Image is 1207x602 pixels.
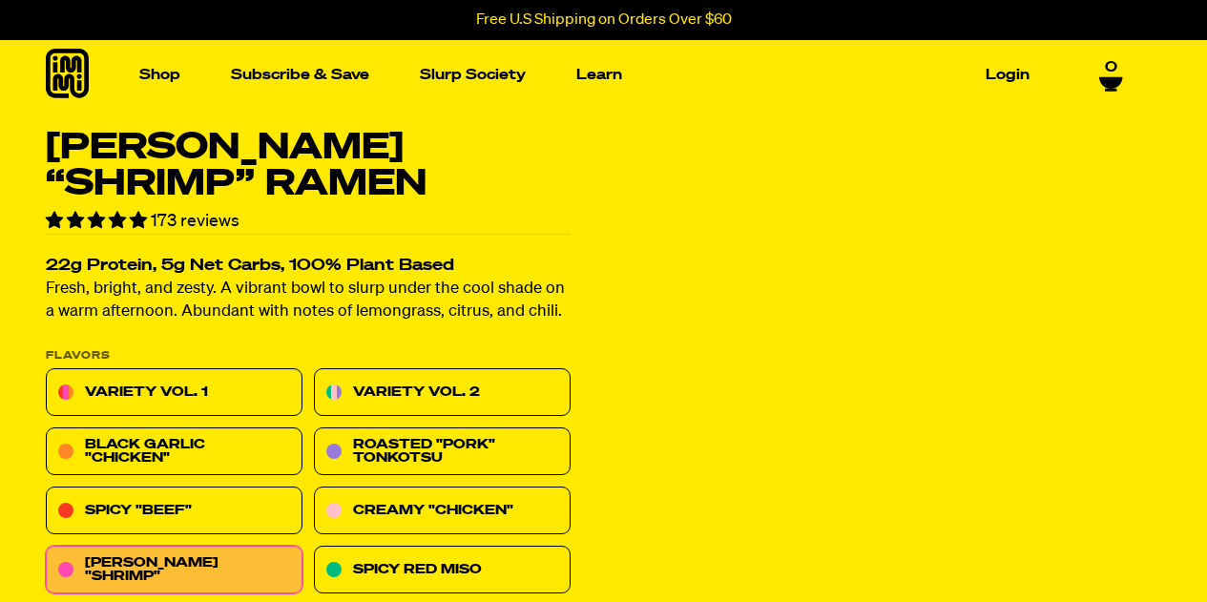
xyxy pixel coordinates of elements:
[412,60,533,90] a: Slurp Society
[132,60,188,90] a: Shop
[476,11,732,29] p: Free U.S Shipping on Orders Over $60
[978,60,1037,90] a: Login
[46,213,151,230] span: 4.84 stars
[151,213,239,230] span: 173 reviews
[314,547,571,594] a: Spicy Red Miso
[314,488,571,535] a: Creamy "Chicken"
[132,40,1037,110] nav: Main navigation
[569,60,630,90] a: Learn
[46,130,571,202] h1: [PERSON_NAME] “Shrimp” Ramen
[1105,59,1117,76] span: 0
[46,351,571,362] p: Flavors
[46,369,302,417] a: Variety Vol. 1
[46,259,571,275] h2: 22g Protein, 5g Net Carbs, 100% Plant Based
[1099,59,1123,92] a: 0
[223,60,377,90] a: Subscribe & Save
[46,428,302,476] a: Black Garlic "Chicken"
[46,547,302,594] a: [PERSON_NAME] "Shrimp"
[314,428,571,476] a: Roasted "Pork" Tonkotsu
[46,488,302,535] a: Spicy "Beef"
[46,279,571,324] p: Fresh, bright, and zesty. A vibrant bowl to slurp under the cool shade on a warm afternoon. Abund...
[314,369,571,417] a: Variety Vol. 2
